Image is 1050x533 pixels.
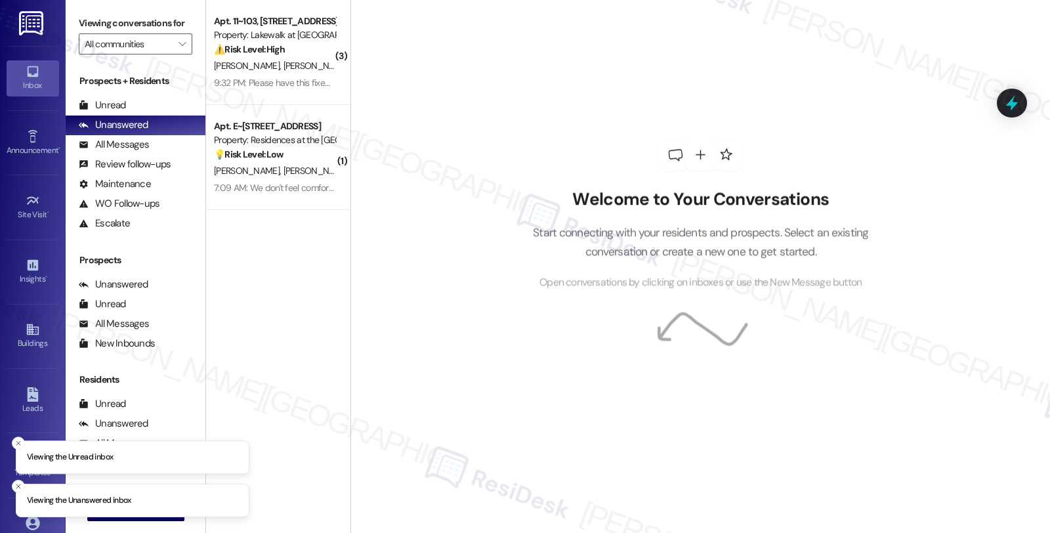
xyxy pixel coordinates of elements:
div: Escalate [79,217,130,230]
div: 9:32 PM: Please have this fixed [DATE] [214,77,356,89]
div: Unread [79,397,126,411]
h2: Welcome to Your Conversations [513,189,889,210]
div: Apt. 11~103, [STREET_ADDRESS] [214,14,335,28]
span: [PERSON_NAME] [214,60,283,72]
div: Unanswered [79,278,148,291]
div: All Messages [79,138,149,152]
a: Templates • [7,448,59,483]
div: Unanswered [79,118,148,132]
span: [PERSON_NAME] [283,165,349,177]
input: All communities [85,33,171,54]
span: • [58,144,60,153]
span: Open conversations by clicking on inboxes or use the New Message button [539,274,862,291]
div: Prospects + Residents [66,74,205,88]
span: • [47,208,49,217]
a: Site Visit • [7,190,59,225]
button: Close toast [12,480,25,493]
p: Viewing the Unanswered inbox [27,495,131,507]
a: Leads [7,383,59,419]
div: Property: Residences at the [GEOGRAPHIC_DATA] [214,133,335,147]
div: 7:09 AM: We don't feel comfortable writing a review on Google, this would make public where we li... [214,182,961,194]
div: Unread [79,98,126,112]
div: Unanswered [79,417,148,431]
div: Maintenance [79,177,151,191]
i:  [178,39,186,49]
div: Apt. E~[STREET_ADDRESS] [214,119,335,133]
strong: 💡 Risk Level: Low [214,148,283,160]
span: [PERSON_NAME] Dos [PERSON_NAME] Bahia [283,60,457,72]
a: Insights • [7,254,59,289]
span: • [45,272,47,282]
label: Viewing conversations for [79,13,192,33]
div: Unread [79,297,126,311]
strong: ⚠️ Risk Level: High [214,43,285,55]
div: Prospects [66,253,205,267]
a: Inbox [7,60,59,96]
span: [PERSON_NAME] [214,165,283,177]
div: Property: Lakewalk at [GEOGRAPHIC_DATA] [214,28,335,42]
p: Viewing the Unread inbox [27,452,113,463]
button: Close toast [12,437,25,450]
div: Residents [66,373,205,387]
div: All Messages [79,317,149,331]
div: WO Follow-ups [79,197,159,211]
div: New Inbounds [79,337,155,351]
img: ResiDesk Logo [19,11,46,35]
p: Start connecting with your residents and prospects. Select an existing conversation or create a n... [513,224,889,261]
a: Buildings [7,318,59,354]
div: Review follow-ups [79,158,171,171]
